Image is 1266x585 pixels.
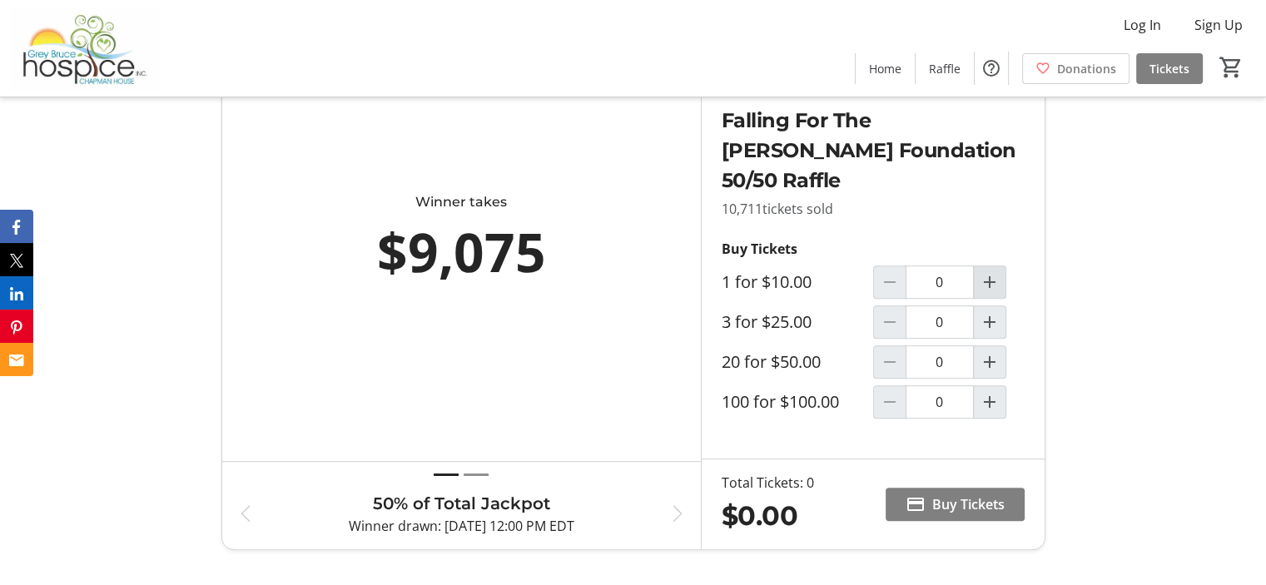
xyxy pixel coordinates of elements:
[722,352,821,372] label: 20 for $50.00
[722,240,797,258] strong: Buy Tickets
[932,494,1005,514] span: Buy Tickets
[1057,60,1116,77] span: Donations
[1110,12,1174,38] button: Log In
[722,312,812,332] label: 3 for $25.00
[1124,15,1161,35] span: Log In
[722,106,1025,196] h2: Falling For The [PERSON_NAME] Foundation 50/50 Raffle
[975,52,1008,85] button: Help
[1216,52,1246,82] button: Cart
[10,7,158,90] img: Grey Bruce Hospice's Logo
[1181,12,1256,38] button: Sign Up
[1022,53,1129,84] a: Donations
[974,306,1005,338] button: Increment by one
[916,53,974,84] a: Raffle
[722,392,839,412] label: 100 for $100.00
[974,386,1005,418] button: Increment by one
[1149,60,1189,77] span: Tickets
[722,496,814,536] div: $0.00
[1194,15,1243,35] span: Sign Up
[722,272,812,292] label: 1 for $10.00
[974,266,1005,298] button: Increment by one
[295,212,628,292] div: $9,075
[464,465,489,484] button: Draw 2
[886,488,1025,521] button: Buy Tickets
[434,465,459,484] button: Draw 1
[869,60,901,77] span: Home
[269,516,654,536] p: Winner drawn: [DATE] 12:00 PM EDT
[974,346,1005,378] button: Increment by one
[722,199,1025,219] p: 10,711 tickets sold
[929,60,961,77] span: Raffle
[722,473,814,493] div: Total Tickets: 0
[856,53,915,84] a: Home
[269,491,654,516] h3: 50% of Total Jackpot
[1136,53,1203,84] a: Tickets
[295,192,628,212] div: Winner takes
